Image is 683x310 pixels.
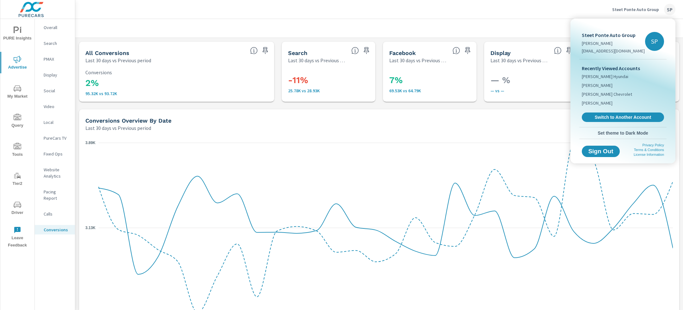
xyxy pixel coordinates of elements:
span: Sign Out [587,149,615,154]
a: Terms & Conditions [634,148,664,152]
span: [PERSON_NAME] [582,82,612,88]
button: Sign Out [582,146,620,157]
span: [PERSON_NAME] [582,100,612,106]
p: [PERSON_NAME] [582,40,645,46]
a: License Information [634,153,664,156]
span: Set theme to Dark Mode [582,130,664,136]
span: [PERSON_NAME] Chevrolet [582,91,632,97]
p: [EMAIL_ADDRESS][DOMAIN_NAME] [582,48,645,54]
button: Set theme to Dark Mode [579,127,667,139]
a: Switch to Another Account [582,112,664,122]
span: Switch to Another Account [585,114,661,120]
div: SP [645,32,664,51]
p: Recently Viewed Accounts [582,64,664,72]
a: Privacy Policy [643,143,664,147]
p: Steet Ponte Auto Group [582,31,645,39]
span: [PERSON_NAME] Hyundai [582,73,628,80]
